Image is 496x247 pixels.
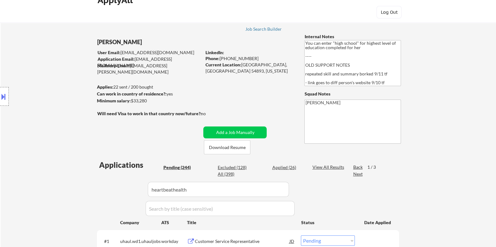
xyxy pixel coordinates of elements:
div: Status [301,217,355,228]
div: [GEOGRAPHIC_DATA], [GEOGRAPHIC_DATA] 54893, [US_STATE] [205,62,294,74]
div: Applications [99,161,161,169]
div: Back [353,164,363,170]
div: no [200,111,218,117]
div: [PHONE_NUMBER] [205,55,294,62]
strong: Will need Visa to work in that country now/future?: [97,111,201,116]
div: yes [97,91,199,97]
div: [EMAIL_ADDRESS][PERSON_NAME][DOMAIN_NAME] [97,63,201,75]
div: Pending (244) [163,164,195,171]
div: View All Results [312,164,346,170]
div: Job Search Builder [245,27,282,31]
div: Internal Notes [304,33,401,40]
strong: LinkedIn: [205,50,224,55]
button: Log Out [376,6,402,18]
div: workday [161,238,187,244]
div: [EMAIL_ADDRESS][DOMAIN_NAME] [97,49,201,56]
strong: Current Location: [205,62,241,67]
div: Title [187,219,295,226]
div: All (398) [218,171,249,177]
div: Applied (26) [272,164,303,171]
div: Customer Service Representative [195,238,289,244]
div: Company [120,219,161,226]
button: Download Resume [204,140,250,154]
a: Job Search Builder [245,27,282,33]
div: Excluded (128) [218,164,249,171]
div: uhaul.wd1.uhauljobs [120,238,161,244]
div: Squad Notes [304,91,401,97]
strong: Mailslurp Email: [97,63,130,68]
strong: Minimum salary: [97,98,131,103]
div: ATS [161,219,187,226]
div: JD [289,235,295,247]
div: [PERSON_NAME] [97,38,226,46]
strong: Phone: [205,56,219,61]
button: Add a Job Manually [203,126,267,138]
div: Date Applied [364,219,392,226]
input: Search by title (case sensitive) [146,201,295,216]
div: [EMAIL_ADDRESS][DOMAIN_NAME] [97,56,201,68]
strong: Application Email: [97,56,134,62]
div: 1 / 3 [367,164,381,170]
strong: Can work in country of residence?: [97,91,166,96]
input: Search by company (case sensitive) [148,182,289,197]
div: Next [353,171,363,177]
div: $33,280 [97,98,201,104]
div: #1 [104,238,115,244]
div: 22 sent / 200 bought [97,84,201,90]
